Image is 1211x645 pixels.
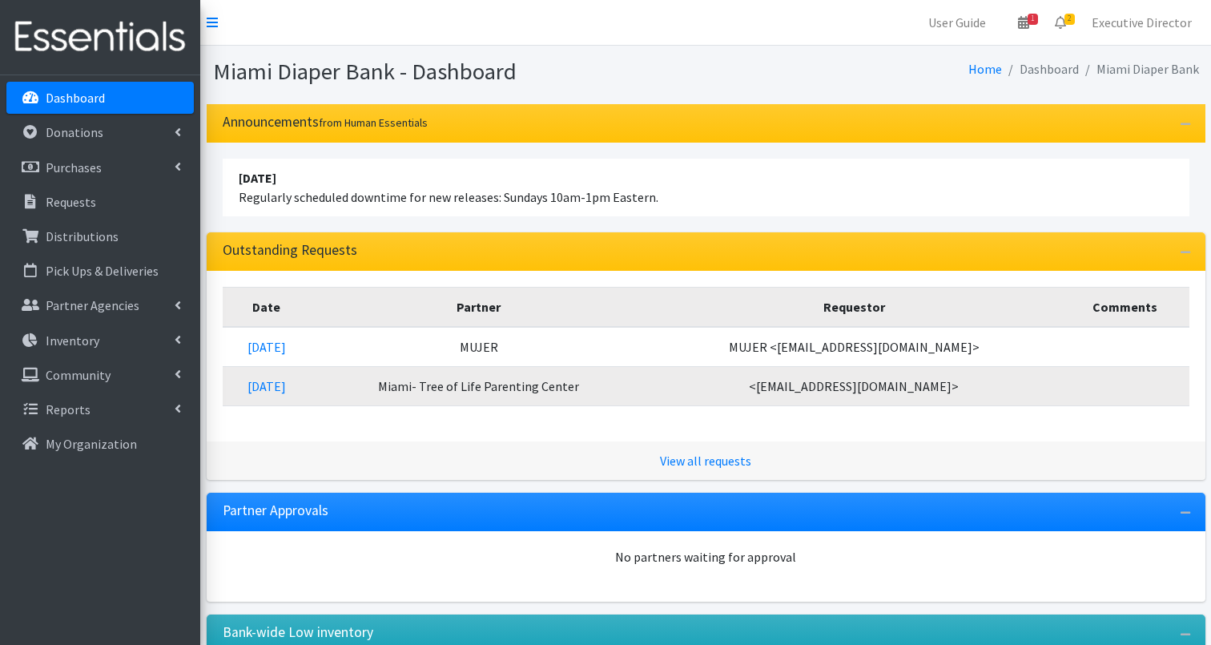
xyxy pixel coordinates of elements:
th: Comments [1060,287,1189,327]
small: from Human Essentials [319,115,428,130]
p: Pick Ups & Deliveries [46,263,159,279]
p: Purchases [46,159,102,175]
strong: [DATE] [239,170,276,186]
a: Distributions [6,220,194,252]
div: No partners waiting for approval [223,547,1189,566]
th: Partner [311,287,648,327]
td: MUJER [311,327,648,367]
li: Miami Diaper Bank [1079,58,1199,81]
a: Partner Agencies [6,289,194,321]
h3: Outstanding Requests [223,242,357,259]
span: 1 [1028,14,1038,25]
p: Partner Agencies [46,297,139,313]
a: User Guide [915,6,999,38]
a: Inventory [6,325,194,357]
th: Requestor [647,287,1060,327]
p: Community [46,367,111,383]
p: Requests [46,194,96,210]
h3: Announcements [223,114,428,131]
p: Distributions [46,228,119,244]
h1: Miami Diaper Bank - Dashboard [213,58,700,86]
p: My Organization [46,436,137,452]
td: <[EMAIL_ADDRESS][DOMAIN_NAME]> [647,366,1060,405]
td: MUJER <[EMAIL_ADDRESS][DOMAIN_NAME]> [647,327,1060,367]
a: Pick Ups & Deliveries [6,255,194,287]
li: Regularly scheduled downtime for new releases: Sundays 10am-1pm Eastern. [223,159,1189,216]
a: Dashboard [6,82,194,114]
a: [DATE] [247,378,286,394]
td: Miami- Tree of Life Parenting Center [311,366,648,405]
a: Community [6,359,194,391]
a: Donations [6,116,194,148]
span: 2 [1064,14,1075,25]
p: Reports [46,401,91,417]
a: 1 [1005,6,1042,38]
img: HumanEssentials [6,10,194,64]
a: Executive Director [1079,6,1205,38]
p: Donations [46,124,103,140]
a: Purchases [6,151,194,183]
h3: Bank-wide Low inventory [223,624,373,641]
a: View all requests [660,453,751,469]
a: Requests [6,186,194,218]
p: Dashboard [46,90,105,106]
a: My Organization [6,428,194,460]
a: 2 [1042,6,1079,38]
a: Home [968,61,1002,77]
h3: Partner Approvals [223,502,328,519]
a: [DATE] [247,339,286,355]
th: Date [223,287,311,327]
li: Dashboard [1002,58,1079,81]
p: Inventory [46,333,99,349]
a: Reports [6,393,194,425]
